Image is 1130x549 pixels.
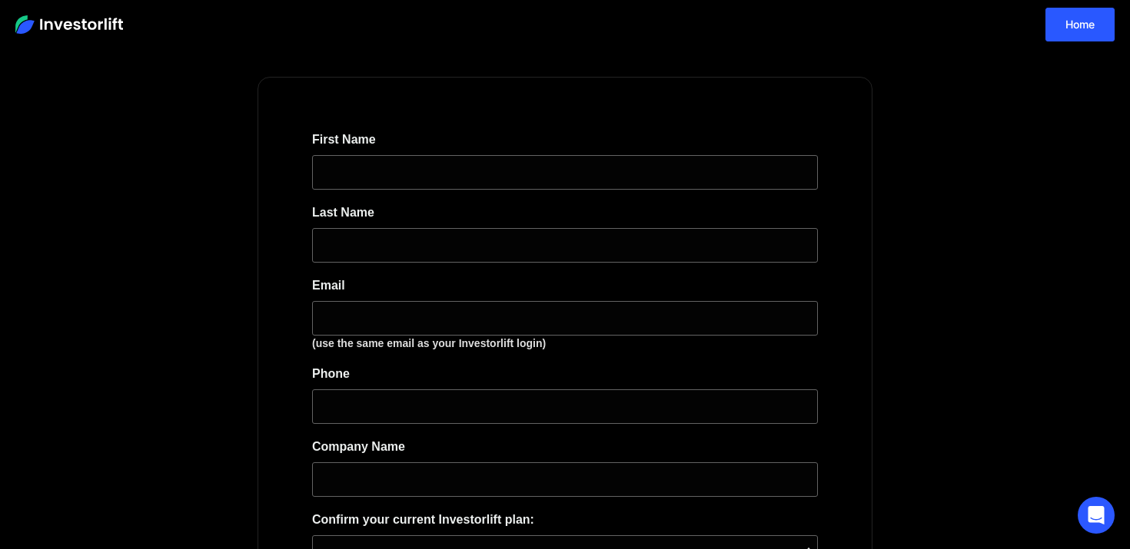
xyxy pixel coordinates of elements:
[312,133,376,146] span: First Name
[1045,8,1115,41] a: Home
[312,389,818,424] input: Phone*
[312,462,818,497] input: Company Name*
[312,279,345,292] span: Email
[312,228,818,263] input: Last Name*
[312,206,374,219] span: Last Name
[312,367,350,380] span: Phone
[312,440,405,453] span: Company Name
[312,337,546,349] span: (use the same email as your Investorlift login)
[312,301,818,336] input: Email*(use the same email as your Investorlift login)
[312,513,534,526] span: Confirm your current Investorlift plan:
[1078,497,1115,534] div: Open Intercom Messenger
[312,155,818,190] input: First Name*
